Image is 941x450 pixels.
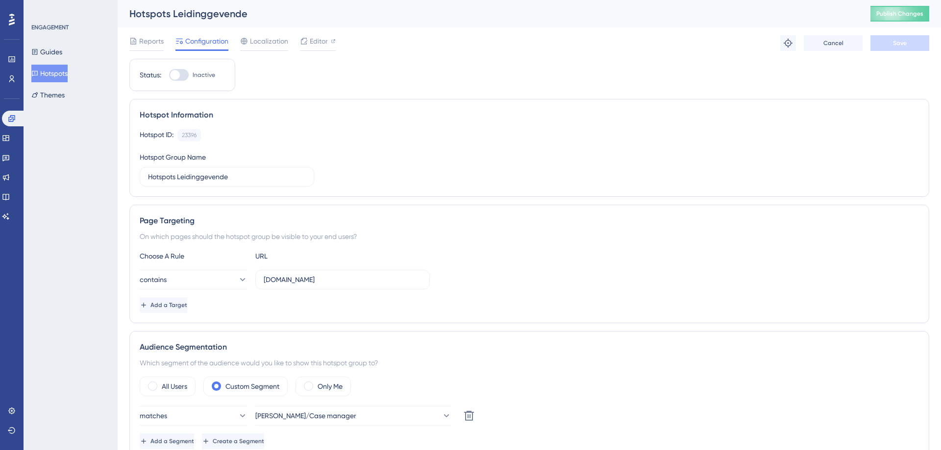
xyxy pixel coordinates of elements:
button: Themes [31,86,65,104]
span: Create a Segment [213,437,264,445]
span: Publish Changes [876,10,923,18]
div: Choose A Rule [140,250,248,262]
span: Reports [139,35,164,47]
input: yourwebsite.com/path [264,274,421,285]
button: matches [140,406,248,426]
span: [PERSON_NAME]/Case manager [255,410,356,422]
span: Add a Target [150,301,187,309]
div: Which segment of the audience would you like to show this hotspot group to? [140,357,919,369]
div: Page Targeting [140,215,919,227]
div: URL [255,250,363,262]
input: Type your Hotspot Group Name here [148,171,306,182]
div: Audience Segmentation [140,341,919,353]
span: Configuration [185,35,228,47]
span: Save [893,39,907,47]
button: [PERSON_NAME]/Case manager [255,406,451,426]
label: All Users [162,380,187,392]
button: Cancel [804,35,863,51]
button: Hotspots [31,65,68,82]
button: contains [140,270,248,289]
button: Add a Target [140,297,187,313]
div: Hotspot ID: [140,129,173,142]
span: matches [140,410,167,422]
button: Add a Segment [140,433,194,449]
div: 23396 [182,131,197,139]
label: Only Me [318,380,343,392]
span: Editor [310,35,328,47]
span: contains [140,274,167,285]
div: Hotspot Group Name [140,151,206,163]
div: Status: [140,69,161,81]
label: Custom Segment [225,380,279,392]
div: On which pages should the hotspot group be visible to your end users? [140,231,919,242]
span: Localization [250,35,288,47]
div: ENGAGEMENT [31,24,69,31]
div: Hotspots Leidinggevende [129,7,846,21]
span: Inactive [193,71,215,79]
button: Create a Segment [202,433,264,449]
button: Save [870,35,929,51]
div: Hotspot Information [140,109,919,121]
button: Publish Changes [870,6,929,22]
button: Guides [31,43,62,61]
span: Add a Segment [150,437,194,445]
span: Cancel [823,39,843,47]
